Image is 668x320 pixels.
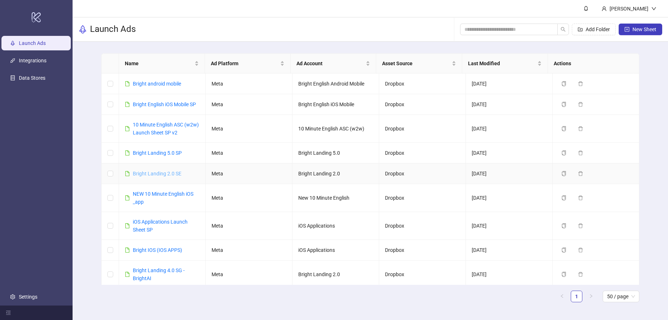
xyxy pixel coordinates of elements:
[292,240,379,261] td: iOS Applications
[619,24,662,35] button: New Sheet
[133,267,185,281] a: Bright Landing 4.0 SG - BrightAI
[589,294,593,298] span: right
[119,54,205,74] th: Name
[466,143,553,163] td: [DATE]
[561,195,566,200] span: copy
[90,24,136,35] h3: Launch Ads
[586,26,610,32] span: Add Folder
[125,150,130,155] span: file
[466,261,553,288] td: [DATE]
[133,191,193,205] a: NEW 10 Minute English iOS _app
[561,126,566,131] span: copy
[632,26,656,32] span: New Sheet
[585,291,597,302] li: Next Page
[206,74,292,94] td: Meta
[556,291,568,302] li: Previous Page
[560,294,564,298] span: left
[133,171,181,176] a: Bright Landing 2.0 SE
[578,102,583,107] span: delete
[125,59,193,67] span: Name
[578,150,583,155] span: delete
[571,291,582,302] a: 1
[19,58,46,63] a: Integrations
[292,94,379,115] td: Bright English iOS Mobile
[78,25,87,34] span: rocket
[561,150,566,155] span: copy
[382,59,450,67] span: Asset Source
[133,122,199,136] a: 10 Minute English ASC (w2w) Launch Sheet SP v2
[291,54,376,74] th: Ad Account
[578,195,583,200] span: delete
[561,27,566,32] span: search
[19,40,46,46] a: Launch Ads
[379,184,466,212] td: Dropbox
[578,27,583,32] span: folder-add
[133,150,182,156] a: Bright Landing 5.0 SP
[125,126,130,131] span: file
[379,163,466,184] td: Dropbox
[206,261,292,288] td: Meta
[292,74,379,94] td: Bright English Android Mobile
[292,143,379,163] td: Bright Landing 5.0
[607,5,651,13] div: [PERSON_NAME]
[206,143,292,163] td: Meta
[585,291,597,302] button: right
[578,81,583,86] span: delete
[651,6,656,11] span: down
[19,75,45,81] a: Data Stores
[125,248,130,253] span: file
[556,291,568,302] button: left
[211,59,279,67] span: Ad Platform
[125,223,130,228] span: file
[125,195,130,200] span: file
[379,261,466,288] td: Dropbox
[466,94,553,115] td: [DATE]
[578,171,583,176] span: delete
[379,212,466,240] td: Dropbox
[379,74,466,94] td: Dropbox
[468,59,536,67] span: Last Modified
[292,184,379,212] td: New 10 Minute English
[19,294,37,300] a: Settings
[602,6,607,11] span: user
[379,115,466,143] td: Dropbox
[292,163,379,184] td: Bright Landing 2.0
[561,81,566,86] span: copy
[379,143,466,163] td: Dropbox
[206,184,292,212] td: Meta
[578,223,583,228] span: delete
[125,81,130,86] span: file
[466,184,553,212] td: [DATE]
[205,54,291,74] th: Ad Platform
[561,102,566,107] span: copy
[125,102,130,107] span: file
[466,115,553,143] td: [DATE]
[583,6,589,11] span: bell
[206,163,292,184] td: Meta
[578,248,583,253] span: delete
[296,59,364,67] span: Ad Account
[561,272,566,277] span: copy
[133,81,181,87] a: Bright android mobile
[206,115,292,143] td: Meta
[561,171,566,176] span: copy
[206,240,292,261] td: Meta
[561,223,566,228] span: copy
[379,94,466,115] td: Dropbox
[292,261,379,288] td: Bright Landing 2.0
[125,272,130,277] span: file
[548,54,634,74] th: Actions
[607,291,635,302] span: 50 / page
[578,272,583,277] span: delete
[572,24,616,35] button: Add Folder
[466,163,553,184] td: [DATE]
[466,240,553,261] td: [DATE]
[6,310,11,315] span: menu-fold
[376,54,462,74] th: Asset Source
[561,248,566,253] span: copy
[466,74,553,94] td: [DATE]
[292,115,379,143] td: 10 Minute English ASC (w2w)
[206,212,292,240] td: Meta
[133,219,188,233] a: iOS Applications Launch Sheet SP
[133,101,196,107] a: Bright English iOS Mobile SP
